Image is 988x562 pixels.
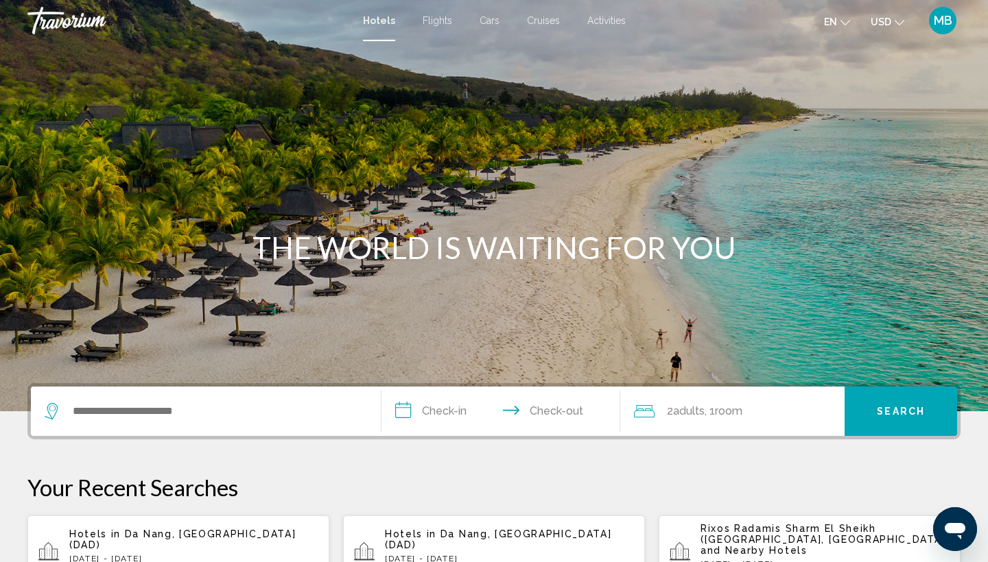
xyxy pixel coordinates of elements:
[27,474,961,501] p: Your Recent Searches
[871,16,891,27] span: USD
[587,15,626,26] a: Activities
[705,402,742,421] span: , 1
[824,12,850,32] button: Change language
[925,6,961,35] button: User Menu
[385,528,436,539] span: Hotels in
[845,387,957,436] button: Search
[480,15,499,26] a: Cars
[363,15,395,26] a: Hotels
[934,14,952,27] span: MB
[877,406,925,417] span: Search
[715,404,742,417] span: Room
[701,545,808,556] span: and Nearby Hotels
[69,528,121,539] span: Hotels in
[385,528,612,550] span: Da Nang, [GEOGRAPHIC_DATA] (DAD)
[620,387,845,436] button: Travelers: 2 adults, 0 children
[933,507,977,551] iframe: Кнопка запуска окна обмена сообщениями
[527,15,560,26] a: Cruises
[871,12,904,32] button: Change currency
[27,7,349,34] a: Travorium
[701,523,950,545] span: Rixos Radamis Sharm El Sheikh ([GEOGRAPHIC_DATA], [GEOGRAPHIC_DATA])
[423,15,452,26] a: Flights
[69,528,296,550] span: Da Nang, [GEOGRAPHIC_DATA] (DAD)
[237,230,751,265] h1: THE WORLD IS WAITING FOR YOU
[381,387,620,436] button: Check in and out dates
[824,16,837,27] span: en
[673,404,705,417] span: Adults
[31,387,957,436] div: Search widget
[667,402,705,421] span: 2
